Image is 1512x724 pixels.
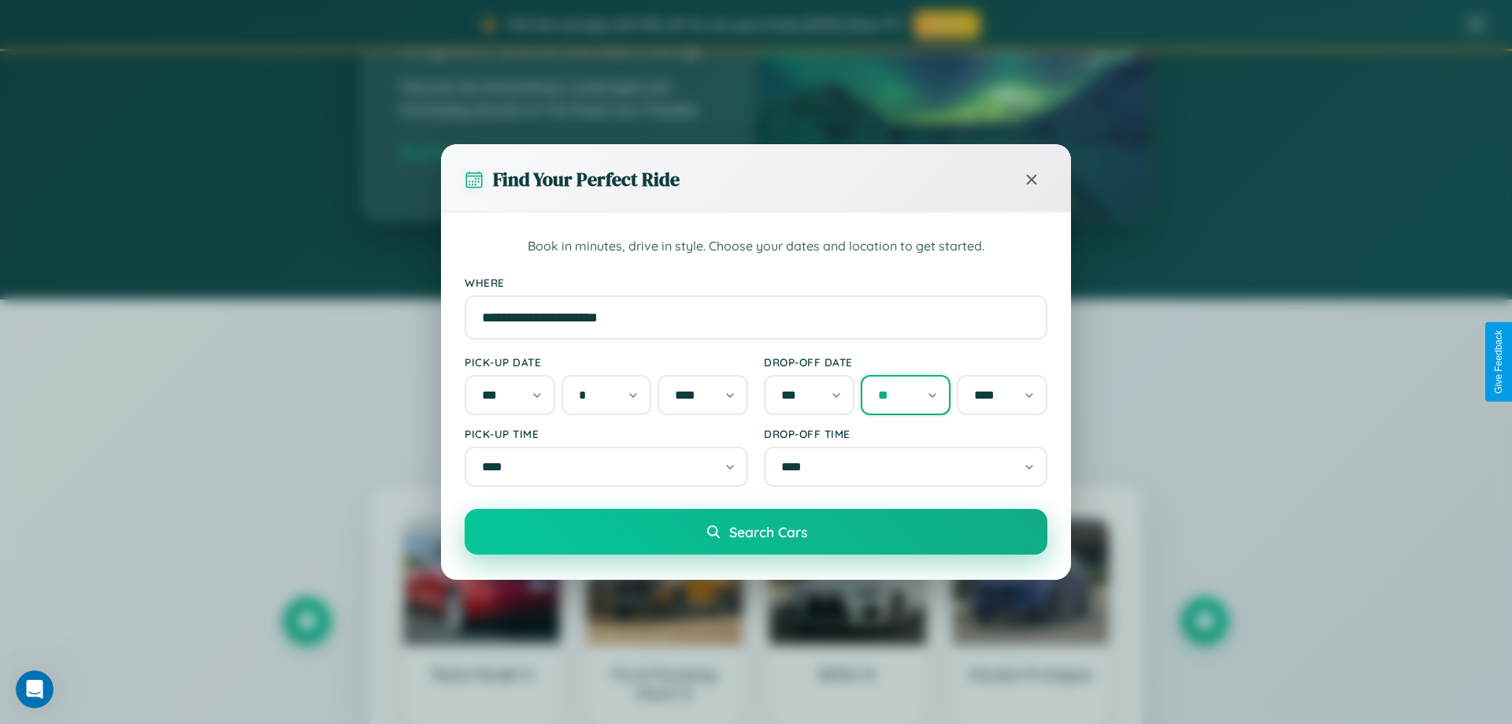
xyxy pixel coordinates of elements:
[729,523,807,540] span: Search Cars
[465,427,748,440] label: Pick-up Time
[764,427,1047,440] label: Drop-off Time
[764,355,1047,369] label: Drop-off Date
[465,236,1047,257] p: Book in minutes, drive in style. Choose your dates and location to get started.
[465,355,748,369] label: Pick-up Date
[465,276,1047,289] label: Where
[493,166,680,192] h3: Find Your Perfect Ride
[465,509,1047,555] button: Search Cars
